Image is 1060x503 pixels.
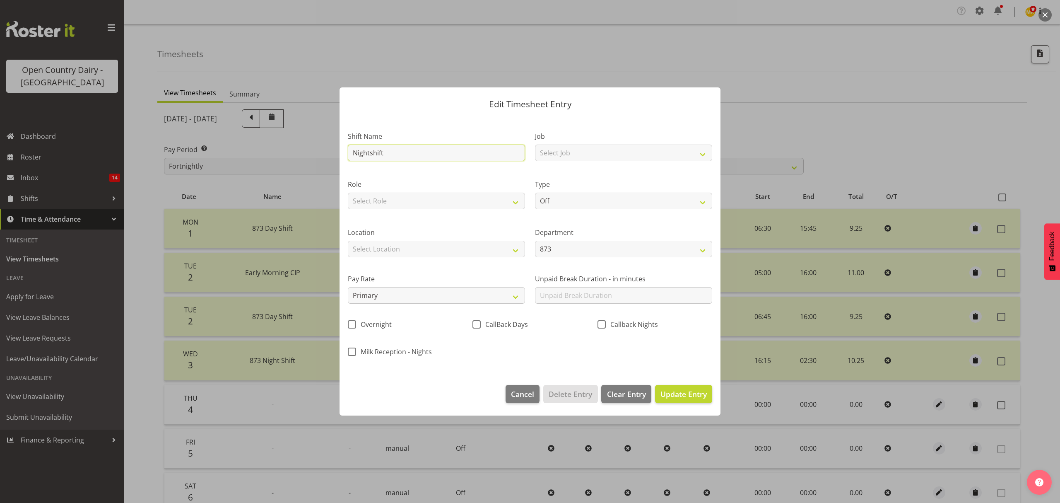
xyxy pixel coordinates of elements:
[356,348,432,356] span: Milk Reception - Nights
[348,227,525,237] label: Location
[535,287,712,304] input: Unpaid Break Duration
[506,385,540,403] button: Cancel
[348,145,525,161] input: Shift Name
[511,389,534,399] span: Cancel
[535,131,712,141] label: Job
[348,274,525,284] label: Pay Rate
[606,320,658,329] span: Callback Nights
[535,227,712,237] label: Department
[356,320,392,329] span: Overnight
[348,100,712,109] p: Edit Timesheet Entry
[1035,478,1043,486] img: help-xxl-2.png
[348,179,525,189] label: Role
[535,274,712,284] label: Unpaid Break Duration - in minutes
[607,389,646,399] span: Clear Entry
[535,179,712,189] label: Type
[1048,232,1056,261] span: Feedback
[549,389,592,399] span: Delete Entry
[481,320,528,329] span: CallBack Days
[601,385,651,403] button: Clear Entry
[348,131,525,141] label: Shift Name
[543,385,597,403] button: Delete Entry
[1044,223,1060,280] button: Feedback - Show survey
[655,385,712,403] button: Update Entry
[660,389,707,399] span: Update Entry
